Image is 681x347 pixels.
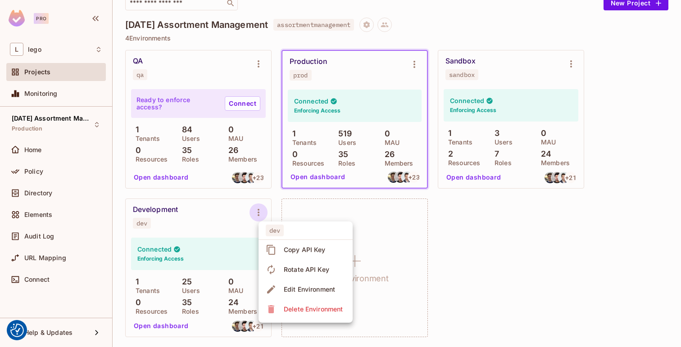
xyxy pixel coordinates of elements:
[266,225,284,236] span: dev
[10,324,24,337] img: Revisit consent button
[284,305,343,314] div: Delete Environment
[284,285,335,294] div: Edit Environment
[284,245,326,254] div: Copy API Key
[284,265,329,274] div: Rotate API Key
[10,324,24,337] button: Consent Preferences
